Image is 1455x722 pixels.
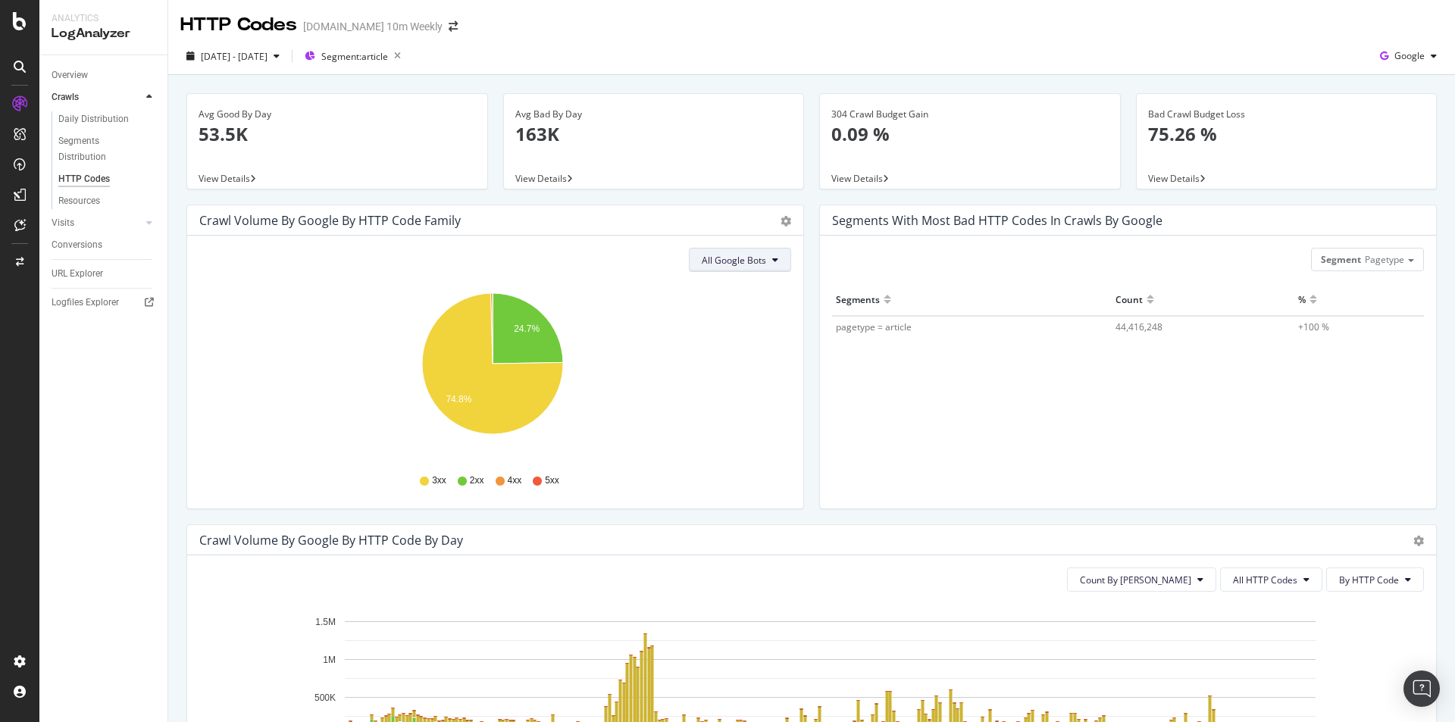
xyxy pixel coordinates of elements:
span: 3xx [432,474,446,487]
div: Overview [52,67,88,83]
span: Pagetype [1365,253,1404,266]
div: arrow-right-arrow-left [449,21,458,32]
span: All HTTP Codes [1233,574,1297,586]
div: Count [1115,287,1143,311]
p: 53.5K [199,121,476,147]
span: pagetype = article [836,320,912,333]
div: Open Intercom Messenger [1403,670,1440,707]
span: Segment [1321,253,1361,266]
button: All Google Bots [689,248,791,272]
button: Count By [PERSON_NAME] [1067,567,1216,592]
span: Segment: article [321,50,388,63]
span: 44,416,248 [1115,320,1162,333]
button: [DATE] - [DATE] [180,44,286,68]
div: Avg Bad By Day [515,108,793,121]
text: 74.8% [446,394,471,405]
a: Conversions [52,237,157,253]
div: Bad Crawl Budget Loss [1148,108,1425,121]
div: Crawl Volume by google by HTTP Code Family [199,213,461,228]
a: Daily Distribution [58,111,157,127]
div: gear [781,216,791,227]
button: All HTTP Codes [1220,567,1322,592]
div: HTTP Codes [180,12,297,38]
span: View Details [515,172,567,185]
div: % [1298,287,1306,311]
div: [DOMAIN_NAME] 10m Weekly [303,19,443,34]
div: Crawls [52,89,79,105]
text: 24.7% [514,324,540,335]
p: 0.09 % [831,121,1109,147]
span: Count By Day [1080,574,1191,586]
div: Conversions [52,237,102,253]
span: By HTTP Code [1339,574,1399,586]
div: Segments Distribution [58,133,142,165]
span: 5xx [545,474,559,487]
text: 1.5M [315,617,336,627]
svg: A chart. [199,284,786,460]
span: View Details [199,172,250,185]
span: 4xx [508,474,522,487]
text: 500K [314,692,336,703]
div: LogAnalyzer [52,25,155,42]
div: Crawl Volume by google by HTTP Code by Day [199,533,463,548]
div: URL Explorer [52,266,103,282]
a: URL Explorer [52,266,157,282]
p: 75.26 % [1148,121,1425,147]
span: All Google Bots [702,254,766,267]
span: View Details [1148,172,1200,185]
div: 304 Crawl Budget Gain [831,108,1109,121]
div: Daily Distribution [58,111,129,127]
div: HTTP Codes [58,171,110,187]
div: Segments with most bad HTTP codes in Crawls by google [832,213,1162,228]
a: Logfiles Explorer [52,295,157,311]
a: Visits [52,215,142,231]
span: +100 % [1298,320,1329,333]
a: Crawls [52,89,142,105]
button: Google [1374,44,1443,68]
div: Avg Good By Day [199,108,476,121]
span: 2xx [470,474,484,487]
a: HTTP Codes [58,171,157,187]
span: View Details [831,172,883,185]
span: [DATE] - [DATE] [201,50,268,63]
div: Segments [836,287,880,311]
span: Google [1394,49,1425,62]
div: Logfiles Explorer [52,295,119,311]
button: By HTTP Code [1326,567,1424,592]
text: 1M [323,655,336,665]
p: 163K [515,121,793,147]
a: Overview [52,67,157,83]
div: gear [1413,536,1424,546]
a: Segments Distribution [58,133,157,165]
button: Segment:article [299,44,407,68]
a: Resources [58,193,157,209]
div: Resources [58,193,100,209]
div: Visits [52,215,74,231]
div: Analytics [52,12,155,25]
